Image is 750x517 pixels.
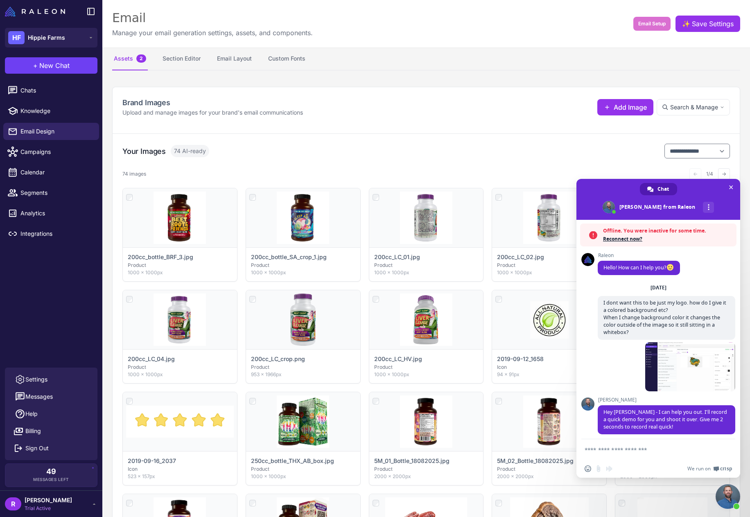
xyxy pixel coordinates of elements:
[5,7,65,16] img: Raleon Logo
[20,147,93,156] span: Campaigns
[112,10,313,26] div: Email
[20,229,93,238] span: Integrations
[374,354,422,363] p: 200cc_LC_HV.jpg
[682,19,689,25] span: ✨
[374,473,479,480] p: 2000 × 2000px
[5,497,21,510] div: R
[497,262,601,269] p: Product
[20,209,93,218] span: Analytics
[585,446,714,454] textarea: Compose your message...
[8,31,25,44] div: HF
[136,54,146,63] span: 2
[716,484,740,509] div: Close chat
[20,188,93,197] span: Segments
[585,465,591,472] span: Insert an emoji
[8,388,94,405] button: Messages
[251,371,355,378] p: 953 × 1966px
[20,127,93,136] span: Email Design
[20,86,93,95] span: Chats
[614,102,647,112] span: Add Image
[497,363,601,371] p: Icon
[20,106,93,115] span: Knowledge
[122,146,166,157] h3: Your Images
[251,253,327,262] p: 200cc_bottle_SA_crop_1.jpg
[25,496,72,505] span: [PERSON_NAME]
[128,473,232,480] p: 523 × 157px
[39,61,70,70] span: New Chat
[687,465,732,472] a: We run onCrisp
[122,108,303,117] p: Upload and manage images for your brand's email communications
[718,168,730,180] button: →
[251,363,355,371] p: Product
[128,456,176,465] p: 2019-09-16_2037
[689,168,701,180] button: ←
[633,17,671,31] button: Email Setup
[598,253,680,258] span: Raleon
[651,285,666,290] div: [DATE]
[675,16,740,32] button: ✨Save Settings
[25,427,41,436] span: Billing
[251,456,334,465] p: 250cc_bottle_THX_AB_box.jpg
[25,409,38,418] span: Help
[3,82,99,99] a: Chats
[374,253,420,262] p: 200cc_LC_01.jpg
[598,397,735,403] span: [PERSON_NAME]
[112,47,148,70] button: Assets2
[497,473,601,480] p: 2000 × 2000px
[640,183,677,195] div: Chat
[251,269,355,276] p: 1000 × 1000px
[687,465,711,472] span: We run on
[703,170,716,178] span: 1/4
[128,363,232,371] p: Product
[5,28,97,47] button: HFHippie Farms
[727,183,735,192] span: Close chat
[603,299,726,336] span: I dont want this to be just my logo. how do I give it a colored background etc? When I change bac...
[122,170,146,178] div: 74 images
[603,264,674,271] span: Hello! How can I help you?
[374,363,479,371] p: Product
[28,33,65,42] span: Hippie Farms
[657,99,730,115] button: Search & Manage
[5,7,68,16] a: Raleon Logo
[25,392,53,401] span: Messages
[603,227,732,235] span: Offline. You were inactive for some time.
[497,269,601,276] p: 1000 × 1000px
[597,99,653,115] button: Add Image
[703,202,714,213] div: More channels
[3,123,99,140] a: Email Design
[251,465,355,473] p: Product
[33,61,38,70] span: +
[25,505,72,512] span: Trial Active
[251,473,355,480] p: 1000 × 1000px
[603,409,727,430] span: Hey [PERSON_NAME] - I can help you out. I'll record a quick demo for you and shoot it over. Give ...
[374,465,479,473] p: Product
[3,184,99,201] a: Segments
[374,456,450,465] p: 5M_01_Bottle_18082025.jpg
[670,103,718,112] span: Search & Manage
[374,262,479,269] p: Product
[128,269,232,276] p: 1000 × 1000px
[128,354,175,363] p: 200cc_LC_04.jpg
[497,253,544,262] p: 200cc_LC_02.jpg
[267,47,307,70] button: Custom Fonts
[497,465,601,473] p: Product
[3,143,99,160] a: Campaigns
[374,371,479,378] p: 1000 × 1000px
[128,465,232,473] p: Icon
[3,205,99,222] a: Analytics
[720,465,732,472] span: Crisp
[657,183,669,195] span: Chat
[20,168,93,177] span: Calendar
[603,235,732,243] span: Reconnect now?
[122,97,303,108] h2: Brand Images
[25,444,49,453] span: Sign Out
[161,47,202,70] button: Section Editor
[251,262,355,269] p: Product
[171,145,209,157] span: 74 AI-ready
[46,468,56,475] span: 49
[3,164,99,181] a: Calendar
[128,253,193,262] p: 200cc_bottle_BRF_3.jpg
[3,225,99,242] a: Integrations
[5,57,97,74] button: +New Chat
[128,371,232,378] p: 1000 × 1000px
